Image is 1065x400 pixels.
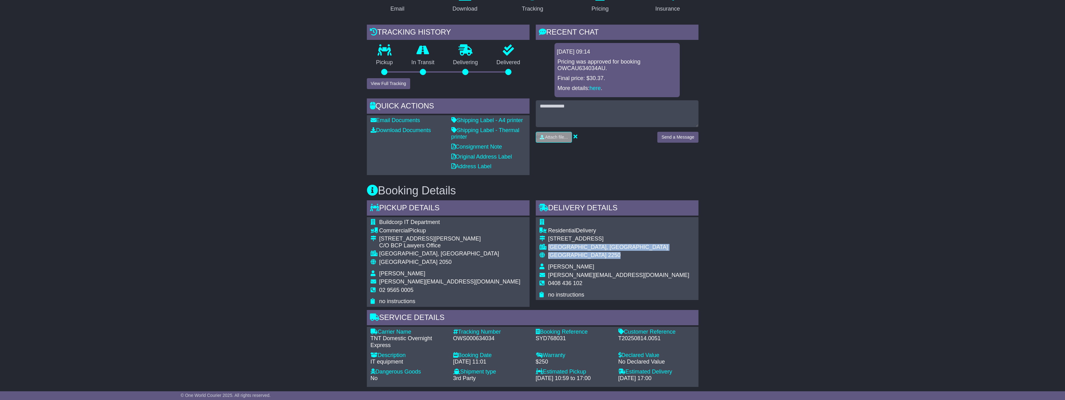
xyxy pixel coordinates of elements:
div: [DATE] 09:14 [557,49,677,55]
span: Commercial [379,227,409,234]
div: Shipment type [453,369,530,375]
span: 02 9565 0005 [379,287,414,293]
div: OWS000634034 [453,335,530,342]
div: [STREET_ADDRESS] [548,236,689,242]
div: Estimated Delivery [618,369,695,375]
button: Send a Message [657,132,698,143]
div: Customer Reference [618,329,695,336]
span: Buildcorp IT Department [379,219,440,225]
div: Pricing [592,5,609,13]
a: Consignment Note [451,144,502,150]
div: Carrier Name [371,329,447,336]
p: More details: . [558,85,677,92]
div: Insurance [655,5,680,13]
span: 0408 436 102 [548,280,583,286]
p: Final price: $30.37. [558,75,677,82]
span: [PERSON_NAME] [379,270,425,277]
span: [PERSON_NAME][EMAIL_ADDRESS][DOMAIN_NAME] [379,279,521,285]
div: C/O BCP Lawyers Office [379,242,521,249]
span: 2250 [608,252,621,258]
span: 3rd Party [453,375,476,381]
div: [GEOGRAPHIC_DATA], [GEOGRAPHIC_DATA] [548,244,689,251]
div: [DATE] 17:00 [618,375,695,382]
a: Shipping Label - Thermal printer [451,127,520,140]
div: Quick Actions [367,98,530,115]
p: Delivered [487,59,530,66]
div: T20250814.0051 [618,335,695,342]
span: no instructions [548,292,584,298]
div: [DATE] 11:01 [453,359,530,365]
button: View Full Tracking [367,78,410,89]
div: Tracking Number [453,329,530,336]
a: Address Label [451,163,492,169]
a: Download Documents [371,127,431,133]
div: $250 [536,359,612,365]
div: [GEOGRAPHIC_DATA], [GEOGRAPHIC_DATA] [379,250,521,257]
span: [PERSON_NAME] [548,264,594,270]
a: Email Documents [371,117,420,123]
div: Estimated Pickup [536,369,612,375]
span: no instructions [379,298,415,304]
p: Delivering [444,59,487,66]
div: Warranty [536,352,612,359]
span: © One World Courier 2025. All rights reserved. [181,393,271,398]
div: Pickup [379,227,521,234]
div: Booking Reference [536,329,612,336]
div: Delivery Details [536,200,698,217]
div: Tracking history [367,25,530,41]
div: Description [371,352,447,359]
p: Pricing was approved for booking OWCAU634034AU. [558,59,677,72]
div: Tracking [522,5,543,13]
div: No Declared Value [618,359,695,365]
span: [PERSON_NAME][EMAIL_ADDRESS][DOMAIN_NAME] [548,272,689,278]
div: Declared Value [618,352,695,359]
div: Booking Date [453,352,530,359]
div: Download [453,5,477,13]
span: [GEOGRAPHIC_DATA] [548,252,607,258]
div: Dangerous Goods [371,369,447,375]
div: SYD768031 [536,335,612,342]
span: [GEOGRAPHIC_DATA] [379,259,438,265]
p: In Transit [402,59,444,66]
div: TNT Domestic Overnight Express [371,335,447,349]
div: [DATE] 10:59 to 17:00 [536,375,612,382]
a: here [590,85,601,91]
div: RECENT CHAT [536,25,698,41]
div: [STREET_ADDRESS][PERSON_NAME] [379,236,521,242]
a: Shipping Label - A4 printer [451,117,523,123]
div: Email [390,5,404,13]
div: IT equipment [371,359,447,365]
div: Service Details [367,310,698,327]
span: 2050 [439,259,452,265]
p: Pickup [367,59,402,66]
div: Pickup Details [367,200,530,217]
span: No [371,375,378,381]
div: Delivery [548,227,689,234]
h3: Booking Details [367,184,698,197]
a: Original Address Label [451,154,512,160]
span: Residential [548,227,576,234]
